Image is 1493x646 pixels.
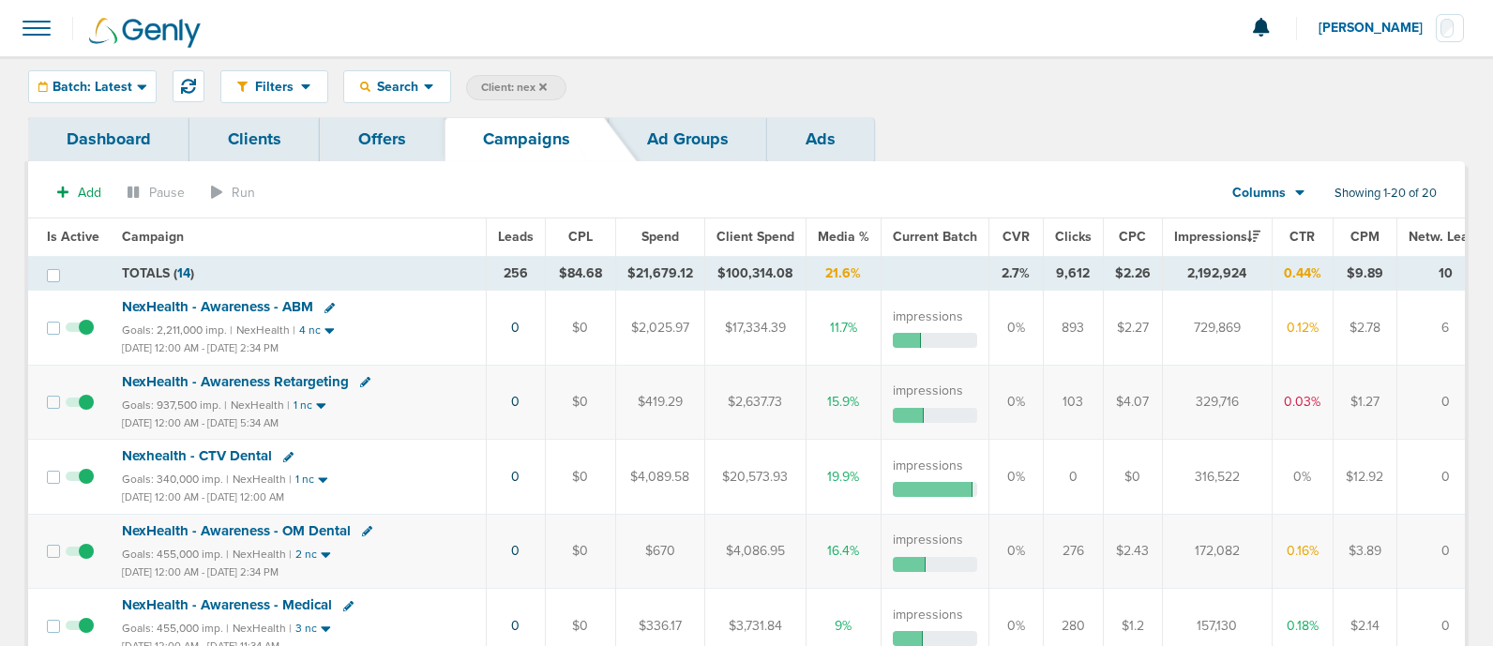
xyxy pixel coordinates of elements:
td: $0 [545,365,615,439]
small: 3 nc [295,622,317,636]
span: Netw. Leads [1409,229,1483,245]
span: CPL [568,229,593,245]
td: $2,025.97 [615,291,704,365]
td: $3.89 [1333,514,1396,588]
td: $20,573.93 [704,440,806,514]
a: Offers [320,117,445,161]
a: 0 [511,543,520,559]
small: 4 nc [299,323,321,338]
span: Spend [641,229,679,245]
a: 0 [511,469,520,485]
td: $9.89 [1333,256,1396,291]
a: 0 [511,320,520,336]
td: $2,637.73 [704,365,806,439]
span: NexHealth - Awareness Retargeting [122,373,349,390]
a: Ad Groups [609,117,767,161]
small: NexHealth | [233,473,292,486]
span: Batch: Latest [53,81,132,94]
td: 0.03% [1272,365,1333,439]
td: $2.26 [1103,256,1162,291]
td: 9,612 [1043,256,1103,291]
td: $0 [1103,440,1162,514]
button: Add [47,179,112,206]
span: Impressions [1174,229,1260,245]
td: 0% [988,291,1043,365]
td: $21,679.12 [615,256,704,291]
span: Client: nex [481,80,547,96]
span: NexHealth - Awareness - ABM [122,298,313,315]
span: NexHealth - Awareness - OM Dental [122,522,351,539]
td: TOTALS ( ) [111,256,486,291]
td: 0.44% [1272,256,1333,291]
td: $100,314.08 [704,256,806,291]
td: $0 [545,514,615,588]
span: Current Batch [893,229,977,245]
small: 1 nc [295,473,314,487]
td: $12.92 [1333,440,1396,514]
span: Client Spend [716,229,794,245]
td: 21.6% [806,256,881,291]
td: 729,869 [1162,291,1272,365]
td: $4,086.95 [704,514,806,588]
a: Clients [189,117,320,161]
span: Leads [498,229,534,245]
td: 0.12% [1272,291,1333,365]
small: 1 nc [294,398,312,413]
span: 14 [177,265,190,281]
td: $0 [545,440,615,514]
label: impressions [893,457,963,475]
label: impressions [893,382,963,400]
td: $670 [615,514,704,588]
label: impressions [893,308,963,326]
small: NexHealth | [231,398,290,412]
td: $4.07 [1103,365,1162,439]
label: impressions [893,606,963,624]
small: Goals: 340,000 imp. | [122,473,229,487]
span: Nexhealth - CTV Dental [122,447,272,464]
small: NexHealth | [236,323,295,337]
small: [DATE] 12:00 AM - [DATE] 12:00 AM [122,491,284,503]
td: 11.7% [806,291,881,365]
a: 0 [511,394,520,410]
td: 316,522 [1162,440,1272,514]
td: 2,192,924 [1162,256,1272,291]
span: Showing 1-20 of 20 [1335,186,1437,202]
td: $2.78 [1333,291,1396,365]
span: CPM [1350,229,1380,245]
td: $4,089.58 [615,440,704,514]
span: CTR [1289,229,1315,245]
td: 893 [1043,291,1103,365]
td: 0 [1043,440,1103,514]
td: 15.9% [806,365,881,439]
td: 2.7% [988,256,1043,291]
td: 0% [1272,440,1333,514]
span: Search [370,79,424,95]
a: Campaigns [445,117,609,161]
span: Clicks [1055,229,1092,245]
td: 0% [988,365,1043,439]
small: Goals: 455,000 imp. | [122,548,229,562]
span: [PERSON_NAME] [1319,22,1436,35]
small: Goals: 455,000 imp. | [122,622,229,636]
td: 329,716 [1162,365,1272,439]
small: [DATE] 12:00 AM - [DATE] 5:34 AM [122,417,279,429]
td: $2.27 [1103,291,1162,365]
td: 256 [486,256,545,291]
span: Campaign [122,229,184,245]
td: 19.9% [806,440,881,514]
td: $17,334.39 [704,291,806,365]
td: 0.16% [1272,514,1333,588]
a: Ads [767,117,874,161]
small: Goals: 937,500 imp. | [122,398,227,413]
td: $84.68 [545,256,615,291]
span: NexHealth - Awareness - Medical [122,596,332,613]
span: Is Active [47,229,99,245]
img: Genly [89,18,201,48]
td: 172,082 [1162,514,1272,588]
td: 16.4% [806,514,881,588]
td: $419.29 [615,365,704,439]
small: [DATE] 12:00 AM - [DATE] 2:34 PM [122,566,279,578]
td: 103 [1043,365,1103,439]
span: Add [78,185,101,201]
td: $0 [545,291,615,365]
